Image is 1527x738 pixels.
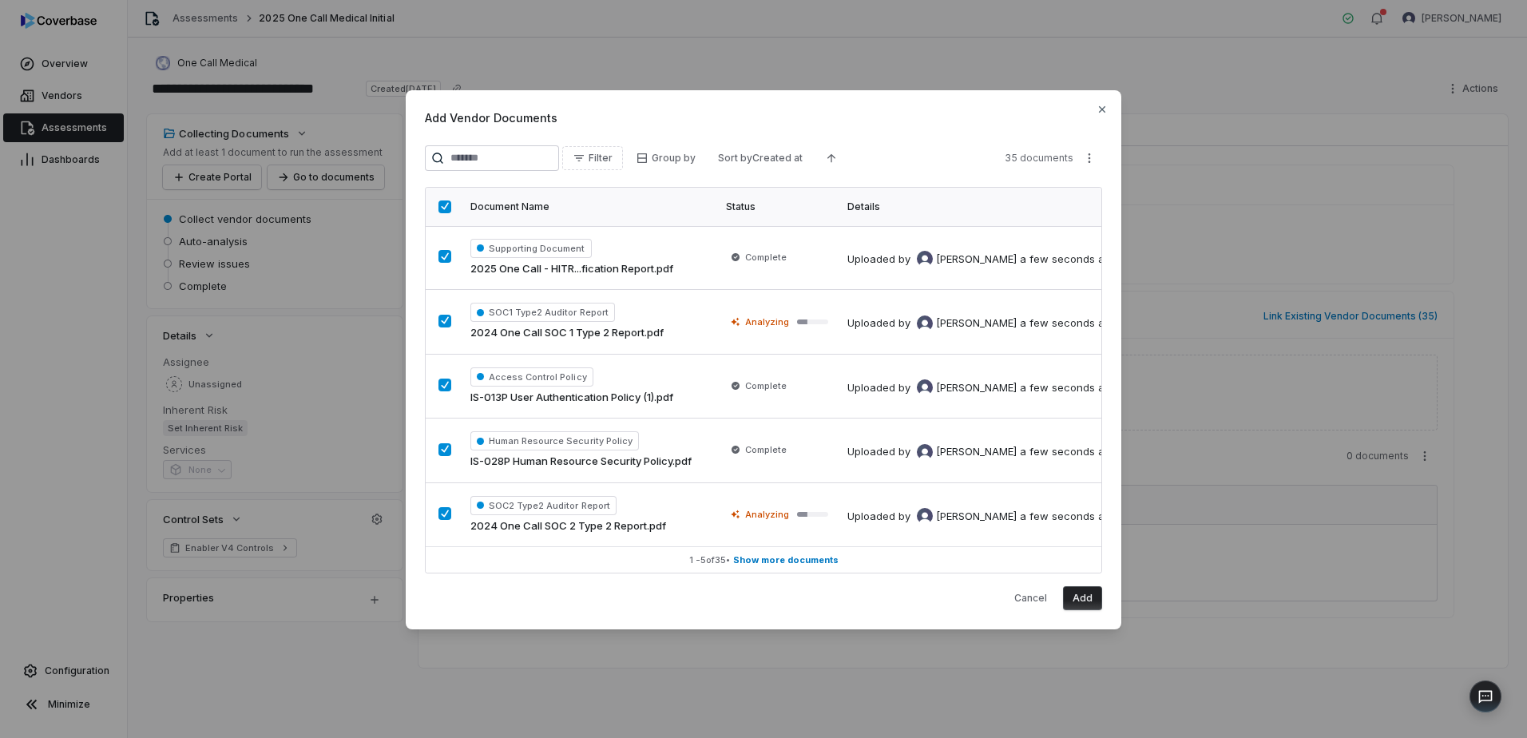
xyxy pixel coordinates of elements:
img: Kourtney Shields avatar [917,315,933,331]
span: 2024 One Call SOC 1 Type 2 Report.pdf [470,325,664,341]
span: [PERSON_NAME] [936,315,1017,331]
span: Complete [745,443,787,456]
div: a few seconds ago [1020,444,1117,460]
div: Uploaded [847,315,1117,331]
span: SOC2 Type2 Auditor Report [470,496,617,515]
button: More actions [1077,146,1102,170]
img: Kourtney Shields avatar [917,508,933,524]
div: by [898,508,1017,524]
div: by [898,444,1017,460]
span: Complete [745,251,787,264]
img: Kourtney Shields avatar [917,379,933,395]
span: Show more documents [733,554,839,566]
button: Filter [562,146,623,170]
div: by [898,379,1017,395]
span: Analyzing [745,508,789,521]
span: [PERSON_NAME] [936,444,1017,460]
div: a few seconds ago [1020,315,1117,331]
div: Uploaded [847,444,1117,460]
div: a few seconds ago [1020,252,1117,268]
button: Group by [626,146,705,170]
div: Document Name [470,200,707,213]
div: Details [847,200,1120,213]
div: a few seconds ago [1020,509,1117,525]
span: 2025 One Call - HITR...fication Report.pdf [470,261,673,277]
button: 1 -5of35• Show more documents [426,547,1101,573]
div: a few seconds ago [1020,380,1117,396]
div: Status [726,200,828,213]
span: 35 documents [1005,152,1073,165]
span: [PERSON_NAME] [936,380,1017,396]
span: IS-028P Human Resource Security Policy.pdf [470,454,692,470]
div: by [898,251,1017,267]
svg: Ascending [825,152,838,165]
span: Supporting Document [470,239,592,258]
span: Filter [589,152,613,165]
img: Kourtney Shields avatar [917,444,933,460]
div: Uploaded [847,508,1117,524]
button: Sort byCreated at [708,146,812,170]
span: Add Vendor Documents [425,109,1102,126]
div: by [898,315,1017,331]
span: [PERSON_NAME] [936,252,1017,268]
span: Human Resource Security Policy [470,431,639,450]
span: Access Control Policy [470,367,593,387]
span: IS-013P User Authentication Policy (1).pdf [470,390,673,406]
button: Ascending [815,146,847,170]
span: Complete [745,379,787,392]
div: Uploaded [847,251,1117,267]
span: [PERSON_NAME] [936,509,1017,525]
button: Add [1063,586,1102,610]
span: 2024 One Call SOC 2 Type 2 Report.pdf [470,518,666,534]
div: Uploaded [847,379,1117,395]
span: Analyzing [745,315,789,328]
button: Cancel [1005,586,1057,610]
span: SOC1 Type2 Auditor Report [470,303,615,322]
img: Kourtney Shields avatar [917,251,933,267]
